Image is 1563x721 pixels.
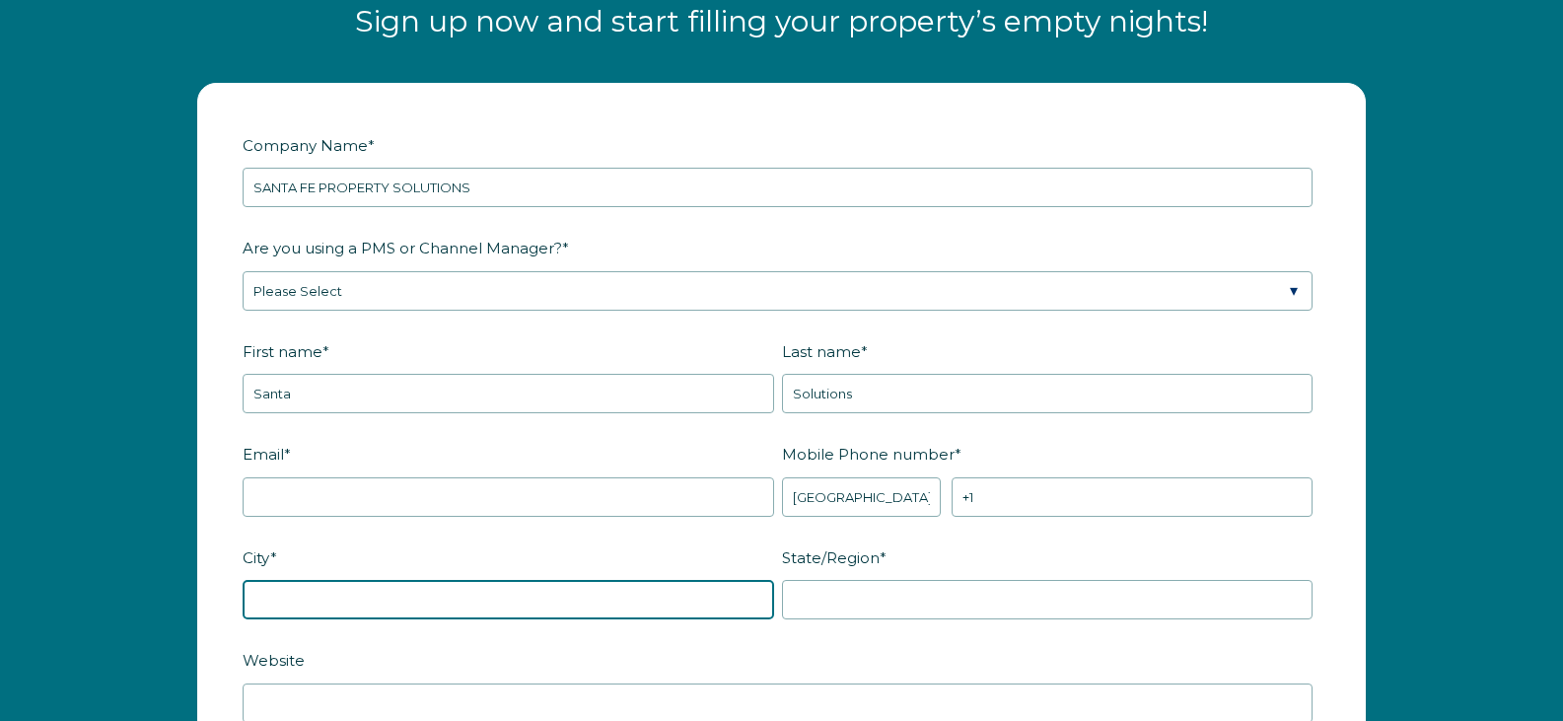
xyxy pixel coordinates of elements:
span: Website [243,645,305,676]
span: Are you using a PMS or Channel Manager? [243,233,562,263]
span: City [243,542,270,573]
span: Email [243,439,284,469]
span: Company Name [243,130,368,161]
span: Mobile Phone number [782,439,955,469]
span: State/Region [782,542,880,573]
span: First name [243,336,322,367]
span: Sign up now and start filling your property’s empty nights! [355,3,1208,39]
span: Last name [782,336,861,367]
